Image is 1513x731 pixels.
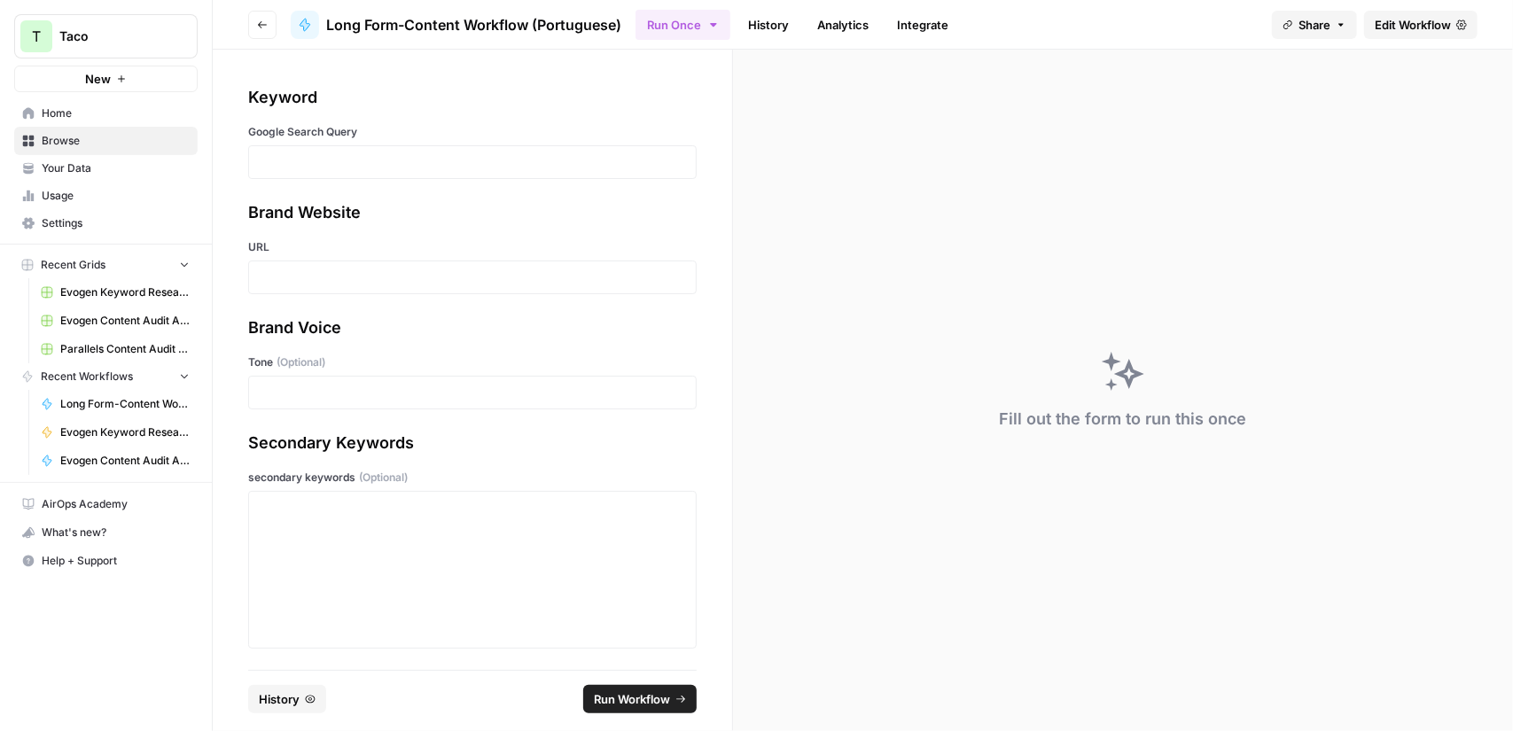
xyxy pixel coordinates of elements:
[33,447,198,475] a: Evogen Content Audit Agent
[583,685,697,713] button: Run Workflow
[999,407,1246,432] div: Fill out the form to run this once
[60,453,190,469] span: Evogen Content Audit Agent
[1375,16,1451,34] span: Edit Workflow
[14,252,198,278] button: Recent Grids
[359,470,408,486] span: (Optional)
[42,105,190,121] span: Home
[1364,11,1478,39] a: Edit Workflow
[1299,16,1330,34] span: Share
[14,127,198,155] a: Browse
[248,85,697,110] div: Keyword
[14,547,198,575] button: Help + Support
[14,363,198,390] button: Recent Workflows
[33,390,198,418] a: Long Form-Content Workflow - AI Clients (New)
[60,424,190,440] span: Evogen Keyword Research Agent
[248,200,697,225] div: Brand Website
[41,369,133,385] span: Recent Workflows
[60,284,190,300] span: Evogen Keyword Research Agent Grid
[248,685,326,713] button: History
[248,315,697,340] div: Brand Voice
[14,14,198,58] button: Workspace: Taco
[14,490,198,518] a: AirOps Academy
[259,690,300,708] span: History
[33,335,198,363] a: Parallels Content Audit Agent Grid
[33,418,198,447] a: Evogen Keyword Research Agent
[1272,11,1357,39] button: Share
[248,470,697,486] label: secondary keywords
[248,354,697,370] label: Tone
[42,160,190,176] span: Your Data
[14,518,198,547] button: What's new?
[15,519,197,546] div: What's new?
[248,431,697,455] div: Secondary Keywords
[248,124,697,140] label: Google Search Query
[737,11,799,39] a: History
[60,313,190,329] span: Evogen Content Audit Agent Grid
[636,10,730,40] button: Run Once
[14,182,198,210] a: Usage
[42,215,190,231] span: Settings
[14,209,198,237] a: Settings
[14,99,198,128] a: Home
[42,553,190,569] span: Help + Support
[277,354,325,370] span: (Optional)
[60,396,190,412] span: Long Form-Content Workflow - AI Clients (New)
[14,66,198,92] button: New
[42,133,190,149] span: Browse
[886,11,959,39] a: Integrate
[33,278,198,307] a: Evogen Keyword Research Agent Grid
[326,14,621,35] span: Long Form-Content Workflow (Portuguese)
[42,188,190,204] span: Usage
[41,257,105,273] span: Recent Grids
[594,690,670,708] span: Run Workflow
[85,70,111,88] span: New
[32,26,41,47] span: T
[248,239,697,255] label: URL
[14,154,198,183] a: Your Data
[42,496,190,512] span: AirOps Academy
[291,11,621,39] a: Long Form-Content Workflow (Portuguese)
[60,341,190,357] span: Parallels Content Audit Agent Grid
[33,307,198,335] a: Evogen Content Audit Agent Grid
[59,27,167,45] span: Taco
[807,11,879,39] a: Analytics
